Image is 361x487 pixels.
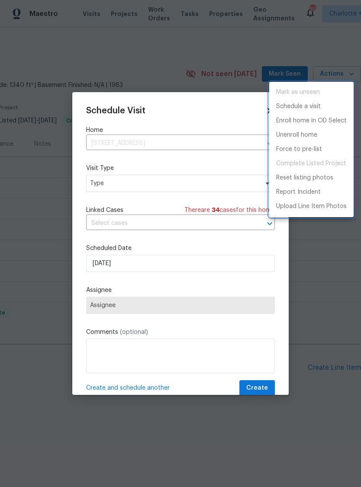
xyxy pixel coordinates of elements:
[276,131,317,140] p: Unenroll home
[276,173,333,183] p: Reset listing photos
[276,202,347,211] p: Upload Line Item Photos
[276,145,322,154] p: Force to pre-list
[269,157,354,171] span: Project is already completed
[276,102,321,111] p: Schedule a visit
[276,116,347,125] p: Enroll home in OD Select
[276,188,321,197] p: Report Incident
